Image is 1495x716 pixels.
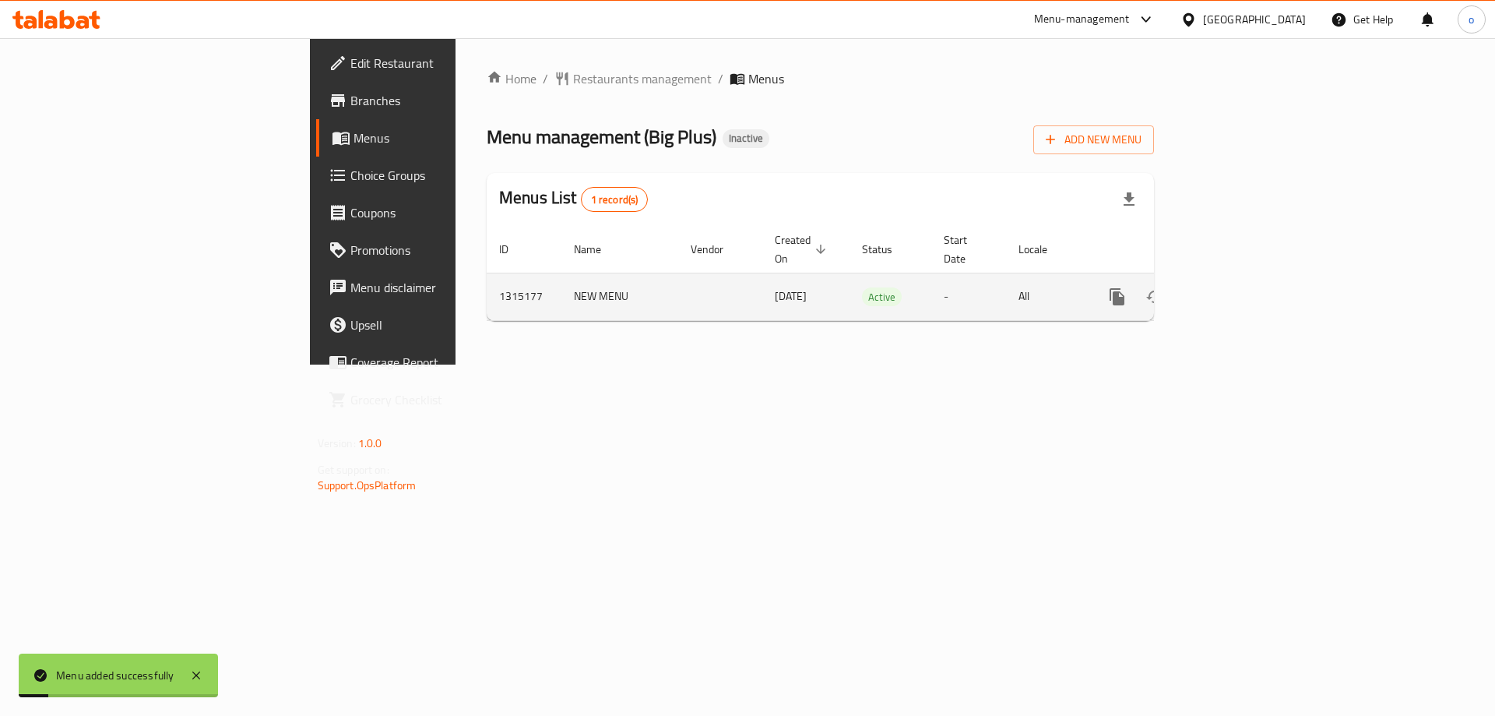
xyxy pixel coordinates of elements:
div: Menu-management [1034,10,1130,29]
nav: breadcrumb [487,69,1154,88]
span: Name [574,240,621,259]
a: Coverage Report [316,344,560,381]
div: [GEOGRAPHIC_DATA] [1203,11,1306,28]
span: Branches [350,91,547,110]
div: Inactive [723,129,769,148]
table: enhanced table [487,226,1261,321]
span: Menus [748,69,784,88]
span: Upsell [350,316,547,334]
span: Version: [318,433,356,453]
td: All [1006,273,1086,320]
td: - [931,273,1006,320]
button: more [1099,278,1136,316]
span: Coverage Report [350,353,547,372]
th: Actions [1086,226,1261,273]
div: Menu added successfully [56,667,174,684]
span: Created On [775,231,831,268]
span: ID [499,240,529,259]
a: Branches [316,82,560,119]
span: Choice Groups [350,166,547,185]
div: Total records count [581,187,649,212]
span: Locale [1018,240,1068,259]
div: Active [862,287,902,306]
span: Menus [354,129,547,147]
span: Coupons [350,203,547,222]
span: [DATE] [775,286,807,306]
div: Export file [1110,181,1148,218]
a: Menus [316,119,560,157]
span: Active [862,288,902,306]
a: Menu disclaimer [316,269,560,306]
h2: Menus List [499,186,648,212]
span: Start Date [944,231,987,268]
span: Add New Menu [1046,130,1141,150]
span: Restaurants management [573,69,712,88]
button: Add New Menu [1033,125,1154,154]
a: Grocery Checklist [316,381,560,418]
a: Edit Restaurant [316,44,560,82]
span: 1.0.0 [358,433,382,453]
span: Inactive [723,132,769,145]
span: Get support on: [318,460,389,480]
span: Edit Restaurant [350,54,547,72]
span: 1 record(s) [582,192,648,207]
a: Restaurants management [554,69,712,88]
a: Promotions [316,231,560,269]
li: / [718,69,723,88]
a: Coupons [316,194,560,231]
a: Upsell [316,306,560,344]
td: NEW MENU [561,273,678,320]
a: Choice Groups [316,157,560,194]
span: Promotions [350,241,547,259]
span: Menu management ( Big Plus ) [487,119,716,154]
span: Grocery Checklist [350,390,547,409]
a: Support.OpsPlatform [318,475,417,496]
span: Menu disclaimer [350,278,547,297]
button: Change Status [1136,278,1173,316]
span: Status [862,240,913,259]
span: Vendor [691,240,744,259]
span: o [1469,11,1474,28]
